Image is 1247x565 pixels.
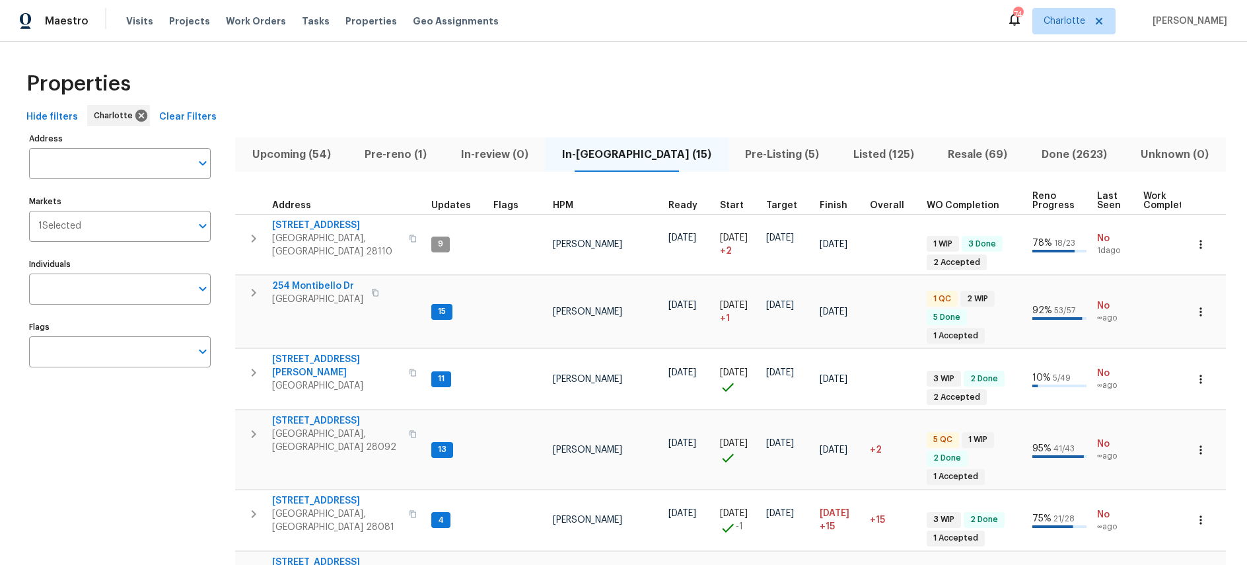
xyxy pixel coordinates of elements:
span: Target [766,201,797,210]
span: Maestro [45,15,89,28]
span: [STREET_ADDRESS] [272,494,401,508]
span: [DATE] [668,509,696,518]
td: Scheduled to finish 15 day(s) late [814,490,865,551]
span: 5 QC [928,434,958,445]
span: In-review (0) [452,145,537,164]
div: 74 [1013,8,1022,21]
span: Properties [26,77,131,91]
span: No [1097,508,1133,521]
span: Address [272,201,311,210]
span: [GEOGRAPHIC_DATA] [272,293,363,306]
span: No [1097,367,1133,380]
span: [PERSON_NAME] [1147,15,1227,28]
span: [PERSON_NAME] [553,375,622,384]
span: Charlotte [1044,15,1085,28]
td: Project started 1 days early [715,490,761,551]
span: WO Completion [927,201,999,210]
span: In-[GEOGRAPHIC_DATA] (15) [553,145,720,164]
span: 21 / 28 [1053,515,1075,523]
span: 11 [433,373,450,385]
label: Address [29,135,211,143]
span: Projects [169,15,210,28]
span: [DATE] [820,307,847,317]
span: 1d ago [1097,245,1133,256]
label: Markets [29,198,211,206]
span: [PERSON_NAME] [553,240,622,249]
span: [DATE] [766,301,794,310]
button: Open [194,217,212,235]
span: [GEOGRAPHIC_DATA], [GEOGRAPHIC_DATA] 28092 [272,428,401,454]
span: Geo Assignments [413,15,499,28]
span: Work Complete [1143,192,1189,210]
span: 1 Accepted [928,533,983,544]
span: 5 Done [928,312,966,323]
span: 2 Done [965,514,1003,525]
span: 1 WIP [928,239,958,250]
span: 2 Accepted [928,392,985,403]
span: [DATE] [766,509,794,518]
div: Days past target finish date [870,201,916,210]
span: ∞ ago [1097,451,1133,462]
span: [DATE] [766,233,794,243]
span: [GEOGRAPHIC_DATA], [GEOGRAPHIC_DATA] 28081 [272,508,401,534]
span: HPM [553,201,573,210]
button: Open [194,342,212,361]
span: 3 WIP [928,514,960,525]
span: 13 [433,444,452,455]
div: Target renovation project end date [766,201,809,210]
span: Visits [126,15,153,28]
td: Project started on time [715,410,761,490]
span: No [1097,299,1133,313]
span: [DATE] [668,439,696,448]
span: 3 WIP [928,373,960,385]
span: [GEOGRAPHIC_DATA], [GEOGRAPHIC_DATA] 28110 [272,232,401,258]
span: [DATE] [668,233,696,243]
span: 2 Done [928,453,966,464]
span: 5 / 49 [1053,374,1071,382]
span: [STREET_ADDRESS][PERSON_NAME] [272,353,401,379]
span: [STREET_ADDRESS] [272,219,401,232]
span: Reno Progress [1032,192,1075,210]
span: Unknown (0) [1132,145,1218,164]
div: Actual renovation start date [720,201,756,210]
span: [DATE] [668,368,696,377]
span: 254 Montibello Dr [272,280,363,293]
span: Charlotte [94,109,138,122]
span: [DATE] [720,233,748,243]
span: Clear Filters [159,109,217,126]
button: Hide filters [21,105,83,130]
span: [DATE] [820,509,849,518]
span: Start [720,201,744,210]
label: Individuals [29,260,211,268]
span: [DATE] [820,240,847,249]
span: ∞ ago [1097,380,1133,391]
span: [DATE] [766,439,794,448]
span: Resale (69) [939,145,1016,164]
span: [DATE] [766,368,794,377]
span: Listed (125) [844,145,923,164]
span: [PERSON_NAME] [553,515,622,525]
span: Hide filters [26,109,78,126]
span: [DATE] [820,375,847,384]
span: +15 [820,520,835,533]
span: -1 [736,520,743,533]
span: 41 / 43 [1053,445,1075,453]
span: 3 Done [963,239,1001,250]
div: Projected renovation finish date [820,201,859,210]
span: 18 / 23 [1054,239,1075,247]
div: Charlotte [87,105,150,126]
span: Flags [493,201,518,210]
span: ∞ ago [1097,313,1133,324]
span: 1 QC [928,293,956,305]
span: + 1 [720,312,730,325]
span: Done (2623) [1032,145,1116,164]
span: [DATE] [720,301,748,310]
span: [DATE] [720,439,748,448]
span: 95 % [1032,444,1051,453]
span: 78 % [1032,239,1052,248]
td: 2 day(s) past target finish date [865,410,921,490]
span: 92 % [1032,306,1052,315]
span: 4 [433,515,449,526]
span: 15 [433,306,451,317]
span: 2 Done [965,373,1003,385]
